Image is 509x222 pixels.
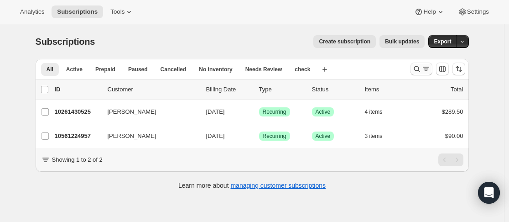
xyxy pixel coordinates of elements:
[47,66,53,73] span: All
[52,5,103,18] button: Subscriptions
[451,85,463,94] p: Total
[365,108,383,116] span: 4 items
[259,85,305,94] div: Type
[316,132,331,140] span: Active
[365,106,393,118] button: 4 items
[105,5,139,18] button: Tools
[379,35,425,48] button: Bulk updates
[20,8,44,16] span: Analytics
[385,38,419,45] span: Bulk updates
[313,35,376,48] button: Create subscription
[452,5,494,18] button: Settings
[57,8,98,16] span: Subscriptions
[15,5,50,18] button: Analytics
[245,66,282,73] span: Needs Review
[206,132,225,139] span: [DATE]
[55,85,100,94] p: ID
[263,132,286,140] span: Recurring
[442,108,463,115] span: $289.50
[55,106,463,118] div: 10261430525[PERSON_NAME][DATE]SuccessRecurringSuccessActive4 items$289.50
[199,66,232,73] span: No inventory
[102,129,193,143] button: [PERSON_NAME]
[467,8,489,16] span: Settings
[108,132,156,141] span: [PERSON_NAME]
[295,66,310,73] span: check
[263,108,286,116] span: Recurring
[55,107,100,116] p: 10261430525
[55,130,463,143] div: 10561224957[PERSON_NAME][DATE]SuccessRecurringSuccessActive3 items$90.00
[312,85,358,94] p: Status
[316,108,331,116] span: Active
[365,130,393,143] button: 3 items
[52,155,103,164] p: Showing 1 to 2 of 2
[319,38,370,45] span: Create subscription
[161,66,187,73] span: Cancelled
[436,63,449,75] button: Customize table column order and visibility
[438,153,463,166] nav: Pagination
[445,132,463,139] span: $90.00
[108,85,199,94] p: Customer
[110,8,125,16] span: Tools
[365,85,410,94] div: Items
[410,63,432,75] button: Search and filter results
[423,8,436,16] span: Help
[428,35,457,48] button: Export
[95,66,115,73] span: Prepaid
[206,85,252,94] p: Billing Date
[434,38,451,45] span: Export
[102,105,193,119] button: [PERSON_NAME]
[55,85,463,94] div: IDCustomerBilling DateTypeStatusItemsTotal
[365,132,383,140] span: 3 items
[36,37,95,47] span: Subscriptions
[178,181,326,190] p: Learn more about
[230,182,326,189] a: managing customer subscriptions
[55,132,100,141] p: 10561224957
[452,63,465,75] button: Sort the results
[128,66,148,73] span: Paused
[66,66,83,73] span: Active
[409,5,450,18] button: Help
[478,182,500,204] div: Open Intercom Messenger
[108,107,156,116] span: [PERSON_NAME]
[206,108,225,115] span: [DATE]
[317,63,332,76] button: Create new view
